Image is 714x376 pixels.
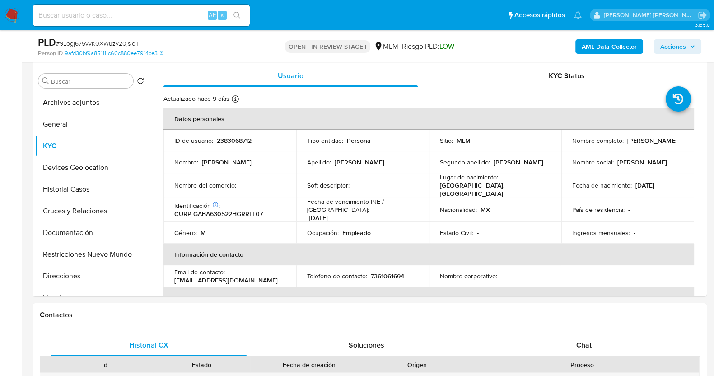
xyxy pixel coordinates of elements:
p: Nacionalidad : [440,206,477,214]
p: País de residencia : [572,206,625,214]
p: Email de contacto : [174,268,225,276]
p: Persona [347,136,371,145]
button: AML Data Collector [575,39,643,54]
p: CURP GABA630522HGRRLL07 [174,210,263,218]
b: Person ID [38,49,63,57]
p: [PERSON_NAME] [494,158,543,166]
b: PLD [38,35,56,49]
div: Id [62,360,147,369]
p: Fecha de vencimiento INE / [GEOGRAPHIC_DATA] : [307,197,418,214]
div: Proceso [472,360,693,369]
p: Estado Civil : [440,229,473,237]
input: Buscar usuario o caso... [33,9,250,21]
p: 7361061694 [371,272,404,280]
span: Usuario [278,70,303,81]
span: Alt [209,11,216,19]
p: [PERSON_NAME] [617,158,667,166]
p: Fecha de nacimiento : [572,181,632,189]
p: [PERSON_NAME] [335,158,384,166]
span: 3.155.0 [695,21,709,28]
p: Sitio : [440,136,453,145]
p: Nombre completo : [572,136,624,145]
p: baltazar.cabreradupeyron@mercadolibre.com.mx [604,11,695,19]
button: Archivos adjuntos [35,92,148,113]
p: Ocupación : [307,229,339,237]
p: - [634,229,635,237]
p: Género : [174,229,197,237]
button: search-icon [228,9,246,22]
p: MX [481,206,490,214]
div: Estado [159,360,244,369]
p: Identificación : [174,202,220,210]
span: Historial CX [129,340,168,350]
p: Teléfono de contacto : [307,272,367,280]
button: Historial Casos [35,179,148,200]
p: M [201,229,206,237]
span: s [221,11,224,19]
th: Datos personales [163,108,694,130]
button: Documentación [35,222,148,244]
th: Información de contacto [163,244,694,265]
p: - [501,272,503,280]
button: Volver al orden por defecto [137,77,144,87]
button: KYC [35,135,148,157]
button: Cruces y Relaciones [35,200,148,222]
span: Chat [576,340,592,350]
span: # 9Logj675vvK0XWuzv20jsidT [56,39,139,48]
button: Buscar [42,77,49,85]
p: [DATE] [309,214,328,222]
p: [EMAIL_ADDRESS][DOMAIN_NAME] [174,276,278,284]
h1: Contactos [40,310,700,320]
p: Tipo entidad : [307,136,343,145]
span: LOW [439,41,454,52]
span: Accesos rápidos [514,10,565,20]
span: Riesgo PLD: [402,42,454,52]
p: Ingresos mensuales : [572,229,630,237]
p: OPEN - IN REVIEW STAGE I [285,40,370,53]
div: MLM [374,42,398,52]
p: Empleado [342,229,371,237]
p: MLM [457,136,471,145]
button: General [35,113,148,135]
p: Nombre social : [572,158,614,166]
div: Origen [375,360,459,369]
p: Nombre del comercio : [174,181,236,189]
span: Acciones [660,39,686,54]
p: Nombre : [174,158,198,166]
div: Fecha de creación [257,360,362,369]
p: Segundo apellido : [440,158,490,166]
a: Notificaciones [574,11,582,19]
button: Devices Geolocation [35,157,148,179]
p: Nombre corporativo : [440,272,497,280]
p: - [240,181,242,189]
p: Lugar de nacimiento : [440,173,498,181]
th: Verificación y cumplimiento [163,287,694,309]
p: Apellido : [307,158,331,166]
b: AML Data Collector [582,39,637,54]
button: Restricciones Nuevo Mundo [35,244,148,265]
p: [DATE] [635,181,654,189]
input: Buscar [51,77,130,85]
p: Actualizado hace 9 días [163,94,229,103]
p: - [353,181,355,189]
p: [GEOGRAPHIC_DATA], [GEOGRAPHIC_DATA] [440,181,547,197]
p: 2383068712 [217,136,252,145]
p: [PERSON_NAME] [627,136,677,145]
span: Soluciones [349,340,384,350]
button: Lista Interna [35,287,148,309]
a: Salir [698,10,707,20]
button: Acciones [654,39,701,54]
p: Soft descriptor : [307,181,350,189]
span: KYC Status [549,70,585,81]
button: Direcciones [35,265,148,287]
p: - [628,206,630,214]
p: [PERSON_NAME] [202,158,252,166]
a: 9afd30bf9a851111c60c880ee7914ce3 [65,49,163,57]
p: ID de usuario : [174,136,213,145]
p: - [477,229,479,237]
